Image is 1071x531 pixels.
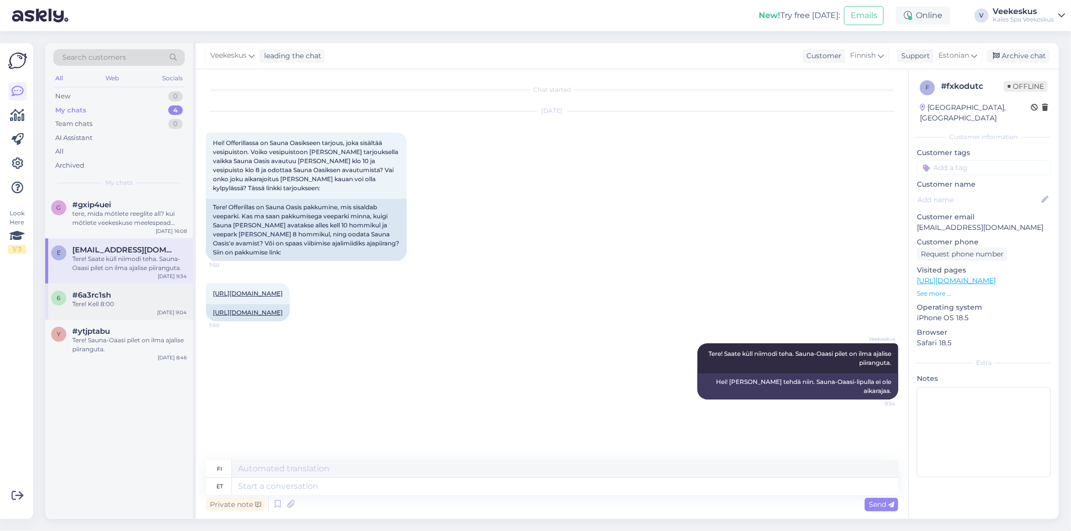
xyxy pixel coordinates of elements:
input: Add name [917,194,1039,205]
a: [URL][DOMAIN_NAME] [213,309,283,316]
span: emmainarivaarala@gmail.com [72,245,177,254]
div: # fxkodutc [941,80,1004,92]
div: Team chats [55,119,92,129]
div: New [55,91,70,101]
span: Offline [1004,81,1048,92]
div: Archived [55,161,84,171]
div: tere, mida mõtlete reeglite all? kui mõtlete veekeskuse meelespead külalistele siis see on leitav... [72,209,187,227]
span: Tere! Saate küll niimodi teha. Sauna-Oaasi pilet on ilma ajalise piiranguta. [708,350,893,366]
span: Hei! Offerillassa on Sauna Oasikseen tarjous, joka sisältää vesipuiston. Voiko vesipuistoon [PERS... [213,139,400,192]
div: All [53,72,65,85]
span: #gxip4uei [72,200,111,209]
div: leading the chat [260,51,321,61]
span: My chats [105,178,133,187]
input: Add a tag [917,160,1051,175]
div: fi [217,460,222,477]
div: Request phone number [917,247,1008,261]
div: Online [896,7,950,25]
div: Hei! [PERSON_NAME] tehdä niin. Sauna-Oaasi-lipulla ei ole aikarajaa. [697,373,898,400]
div: 4 [168,105,183,115]
button: Emails [844,6,884,25]
div: Look Here [8,209,26,254]
div: Customer information [917,132,1051,142]
span: 9:34 [858,400,895,408]
div: Veekeskus [993,8,1054,16]
span: Search customers [62,52,126,63]
span: e [57,249,61,256]
p: See more ... [917,289,1051,298]
span: Veekeskus [210,50,247,61]
div: [DATE] 16:08 [156,227,187,235]
div: 0 [168,119,183,129]
div: [DATE] 8:46 [158,354,187,361]
span: Finnish [850,50,876,61]
div: Kales Spa Veekeskus [993,16,1054,24]
span: 6 [57,294,61,302]
img: Askly Logo [8,51,27,70]
span: y [57,330,61,338]
div: 1 / 3 [8,245,26,254]
span: 7:50 [209,322,247,329]
div: All [55,147,64,157]
p: [EMAIL_ADDRESS][DOMAIN_NAME] [917,222,1051,233]
div: Archive chat [987,49,1050,63]
div: Tere! Sauna-Oaasi pilet on ilma ajalise piiranguta. [72,336,187,354]
a: [URL][DOMAIN_NAME] [213,290,283,297]
div: My chats [55,105,86,115]
span: #6a3rc1sh [72,291,111,300]
p: Operating system [917,302,1051,313]
a: [URL][DOMAIN_NAME] [917,276,996,285]
div: Socials [160,72,185,85]
span: Estonian [938,50,969,61]
span: 7:50 [209,261,247,269]
div: Support [897,51,930,61]
div: et [216,478,223,495]
div: [DATE] 9:04 [157,309,187,316]
div: Tere! Saate küll niimodi teha. Sauna-Oaasi pilet on ilma ajalise piiranguta. [72,254,187,273]
div: Private note [206,498,265,511]
p: Browser [917,327,1051,338]
p: Notes [917,373,1051,384]
div: Try free [DATE]: [759,10,840,22]
span: #ytjptabu [72,327,110,336]
span: Send [869,500,894,509]
span: Veekeskus [858,335,895,343]
div: AI Assistant [55,133,92,143]
b: New! [759,11,780,20]
div: Tere! Kell 8:00 [72,300,187,309]
p: Customer name [917,179,1051,190]
p: Customer email [917,212,1051,222]
span: g [57,204,61,211]
p: iPhone OS 18.5 [917,313,1051,323]
div: Customer [802,51,842,61]
div: Web [104,72,122,85]
div: Chat started [206,85,898,94]
p: Safari 18.5 [917,338,1051,348]
a: VeekeskusKales Spa Veekeskus [993,8,1065,24]
p: Visited pages [917,265,1051,276]
div: [GEOGRAPHIC_DATA], [GEOGRAPHIC_DATA] [920,102,1031,123]
div: [DATE] [206,106,898,115]
div: V [975,9,989,23]
span: f [925,84,929,91]
p: Customer tags [917,148,1051,158]
div: [DATE] 9:34 [158,273,187,280]
div: Extra [917,358,1051,367]
p: Customer phone [917,237,1051,247]
div: 0 [168,91,183,101]
div: Tere! Offerillas on Sauna Oasis pakkumine, mis sisaldab veeparki. Kas ma saan pakkumisega veepark... [206,199,407,261]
